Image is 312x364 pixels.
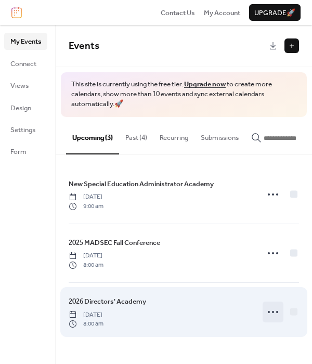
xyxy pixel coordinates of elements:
button: Upgrade🚀 [249,4,301,21]
span: This site is currently using the free tier. to create more calendars, show more than 10 events an... [71,80,296,109]
span: My Events [10,36,41,47]
span: 2026 Directors' Academy [69,296,146,307]
img: logo [11,7,22,18]
span: 8:00 am [69,319,103,329]
span: Views [10,81,29,91]
span: Design [10,103,31,113]
span: [DATE] [69,310,103,320]
a: Views [4,77,47,94]
span: [DATE] [69,251,103,261]
a: Contact Us [161,7,195,18]
span: 2025 MADSEC Fall Conference [69,238,160,248]
span: Settings [10,125,35,135]
a: My Account [204,7,240,18]
span: [DATE] [69,192,103,202]
span: 9:00 am [69,202,103,211]
a: My Events [4,33,47,49]
a: Settings [4,121,47,138]
button: Past (4) [119,117,153,153]
a: 2026 Directors' Academy [69,296,146,307]
span: Events [69,36,99,56]
span: Upgrade 🚀 [254,8,295,18]
button: Upcoming (3) [66,117,119,154]
a: Design [4,99,47,116]
a: Connect [4,55,47,72]
a: Upgrade now [184,77,226,91]
span: My Account [204,8,240,18]
a: 2025 MADSEC Fall Conference [69,237,160,249]
span: 8:00 am [69,261,103,270]
span: New Special Education Administrator Academy [69,179,214,189]
a: Form [4,143,47,160]
span: Contact Us [161,8,195,18]
span: Form [10,147,27,157]
button: Recurring [153,117,194,153]
button: Submissions [194,117,245,153]
a: New Special Education Administrator Academy [69,178,214,190]
span: Connect [10,59,36,69]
